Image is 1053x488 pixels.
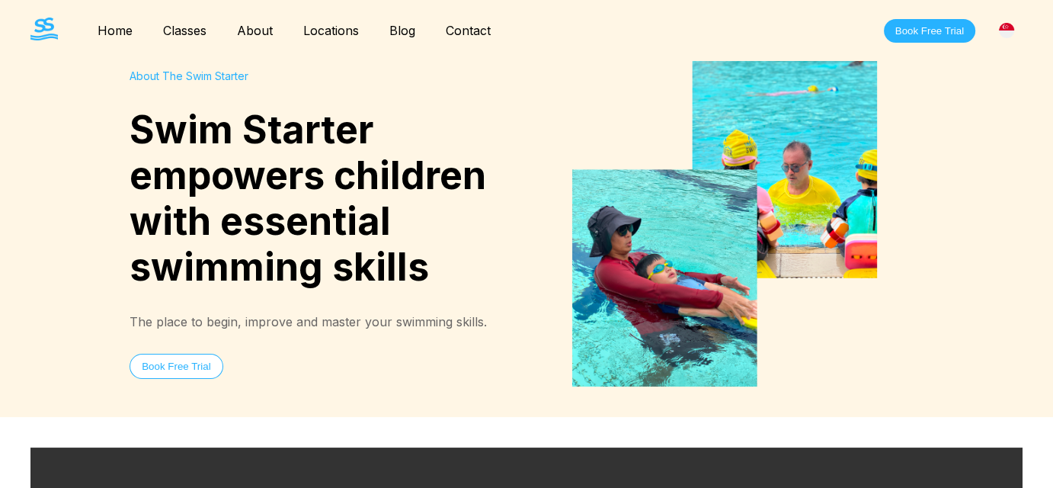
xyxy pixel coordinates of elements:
[30,18,58,40] img: The Swim Starter Logo
[288,23,374,38] a: Locations
[991,14,1023,47] div: [GEOGRAPHIC_DATA]
[430,23,506,38] a: Contact
[374,23,430,38] a: Blog
[82,23,148,38] a: Home
[130,69,526,82] div: About The Swim Starter
[148,23,222,38] a: Classes
[130,107,526,290] h1: Swim Starter empowers children with essential swimming skills
[130,314,526,329] div: The place to begin, improve and master your swimming skills.
[572,61,877,387] img: Swimming Classes
[999,23,1014,38] img: Singapore
[222,23,288,38] a: About
[884,19,975,43] button: Book Free Trial
[130,354,222,379] button: Book Free Trial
